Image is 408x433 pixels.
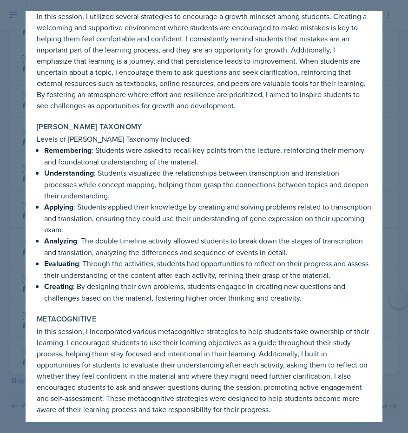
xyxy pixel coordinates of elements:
[44,258,79,269] strong: Evaluating
[37,11,371,111] p: In this session, I utilized several strategies to encourage a growth mindset among students. Crea...
[44,167,371,201] p: : Students visualized the relationships between transcription and translation processes while con...
[44,281,371,303] p: : By designing their own problems, students engaged in creating new questions and challenges base...
[44,235,371,258] p: : The double timeline activity allowed students to break down the stages of transcription and tra...
[37,133,371,144] p: Levels of [PERSON_NAME] Taxonomy Included:
[37,315,96,324] label: Metacognitive
[44,236,77,246] strong: Analyzing
[44,144,371,167] p: : Students were asked to recall key points from the lecture, reinforcing their memory and foundat...
[44,201,371,235] p: : Students applied their knowledge by creating and solving problems related to transcription and ...
[44,281,73,292] strong: Creating
[44,168,94,178] strong: Understanding
[37,122,142,131] label: [PERSON_NAME] Taxonomy
[44,258,371,281] p: : Through the activities, students had opportunities to reflect on their progress and assess thei...
[37,326,371,415] p: In this session, I incorporated various metacognitive strategies to help students take ownership ...
[44,145,92,156] strong: Remembering
[44,202,73,212] strong: Applying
